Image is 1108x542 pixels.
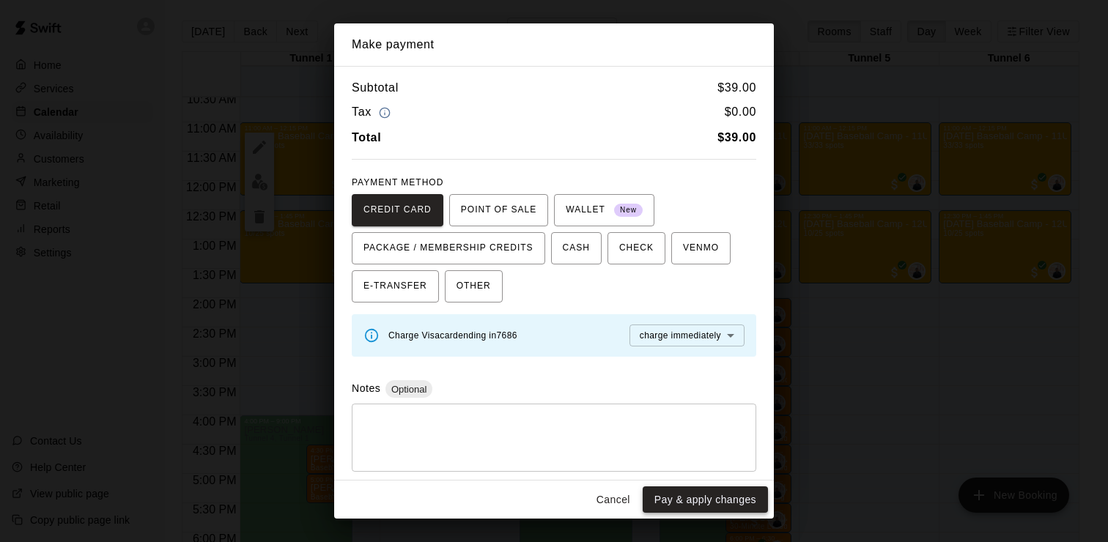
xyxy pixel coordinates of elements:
button: Cancel [590,486,637,513]
span: CASH [563,237,590,260]
h6: Tax [352,103,394,122]
b: $ 39.00 [717,131,756,144]
span: New [614,201,643,220]
h6: $ 39.00 [717,78,756,97]
span: Charge Visa card ending in 7686 [388,330,517,341]
span: E-TRANSFER [363,275,427,298]
button: OTHER [445,270,503,302]
button: E-TRANSFER [352,270,439,302]
button: WALLET New [554,194,654,226]
button: CASH [551,232,602,264]
span: PACKAGE / MEMBERSHIP CREDITS [363,237,533,260]
span: CHECK [619,237,654,260]
span: PAYMENT METHOD [352,177,443,188]
h2: Make payment [334,23,774,66]
span: charge immediately [640,330,721,341]
span: Optional [385,384,432,395]
span: OTHER [457,275,491,298]
button: CREDIT CARD [352,194,443,226]
button: VENMO [671,232,731,264]
button: POINT OF SALE [449,194,548,226]
b: Total [352,131,381,144]
label: Notes [352,382,380,394]
span: CREDIT CARD [363,198,432,222]
button: CHECK [607,232,665,264]
span: POINT OF SALE [461,198,536,222]
button: PACKAGE / MEMBERSHIP CREDITS [352,232,545,264]
button: Pay & apply changes [643,486,768,513]
span: WALLET [566,198,643,222]
h6: $ 0.00 [725,103,756,122]
span: VENMO [683,237,719,260]
h6: Subtotal [352,78,399,97]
